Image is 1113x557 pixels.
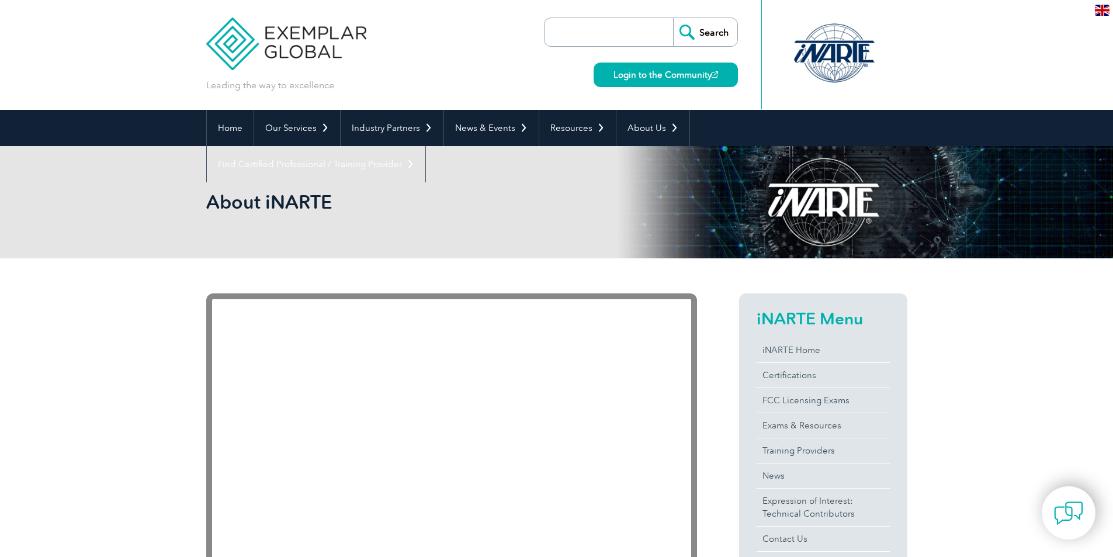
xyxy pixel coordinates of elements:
a: Resources [539,110,616,146]
a: News [757,463,890,488]
a: Contact Us [757,527,890,551]
a: Certifications [757,363,890,388]
a: Expression of Interest:Technical Contributors [757,489,890,526]
h2: iNARTE Menu [757,309,890,328]
a: iNARTE Home [757,338,890,362]
a: Our Services [254,110,340,146]
a: Find Certified Professional / Training Provider [207,146,425,182]
a: Home [207,110,254,146]
a: About Us [616,110,689,146]
a: Login to the Community [594,63,738,87]
a: Training Providers [757,438,890,463]
a: FCC Licensing Exams [757,388,890,413]
img: open_square.png [712,71,718,78]
h2: About iNARTE [206,193,697,212]
img: contact-chat.png [1054,499,1083,528]
a: News & Events [444,110,539,146]
input: Search [673,18,737,46]
img: en [1095,5,1109,16]
a: Industry Partners [341,110,443,146]
p: Leading the way to excellence [206,79,334,92]
a: Exams & Resources [757,413,890,438]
